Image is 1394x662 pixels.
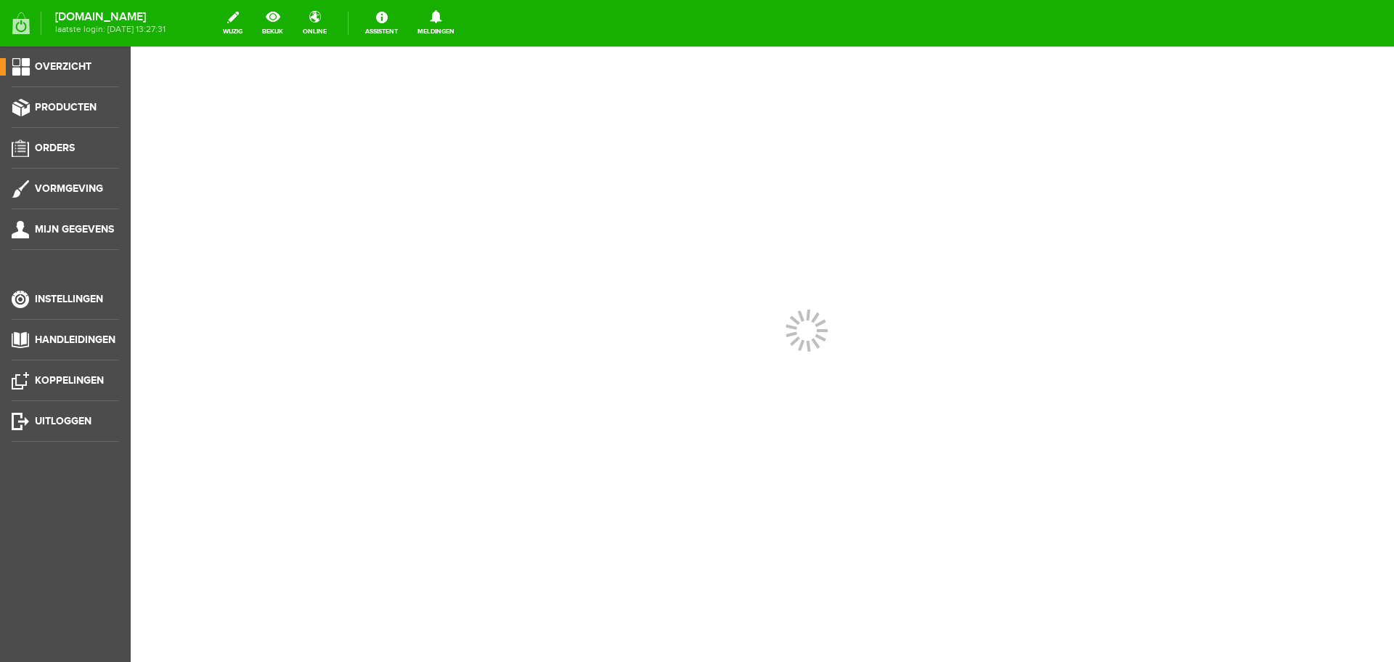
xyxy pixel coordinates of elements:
span: Koppelingen [35,374,104,387]
a: Meldingen [409,7,463,39]
strong: [DOMAIN_NAME] [55,13,166,21]
span: Uitloggen [35,415,91,427]
a: bekijk [253,7,292,39]
span: Instellingen [35,293,103,305]
span: laatste login: [DATE] 13:27:31 [55,25,166,33]
a: Assistent [356,7,407,39]
span: Handleidingen [35,334,115,346]
span: Producten [35,101,97,113]
span: Mijn gegevens [35,223,114,235]
a: wijzig [214,7,251,39]
span: Vormgeving [35,182,103,195]
span: Overzicht [35,60,91,73]
span: Orders [35,142,75,154]
a: online [294,7,335,39]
